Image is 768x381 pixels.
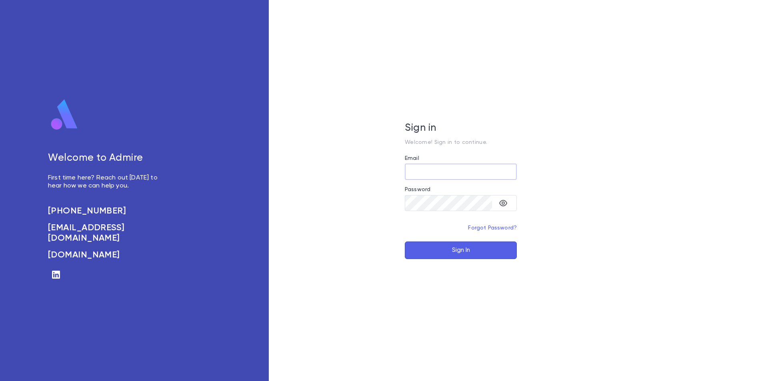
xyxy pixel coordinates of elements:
p: First time here? Reach out [DATE] to hear how we can help you. [48,174,166,190]
a: [EMAIL_ADDRESS][DOMAIN_NAME] [48,223,166,243]
button: Sign In [405,241,517,259]
label: Password [405,186,430,193]
img: logo [48,99,81,131]
a: Forgot Password? [468,225,517,231]
label: Email [405,155,419,162]
a: [PHONE_NUMBER] [48,206,166,216]
a: [DOMAIN_NAME] [48,250,166,260]
h5: Sign in [405,122,517,134]
h5: Welcome to Admire [48,152,166,164]
button: toggle password visibility [495,195,511,211]
p: Welcome! Sign in to continue. [405,139,517,146]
